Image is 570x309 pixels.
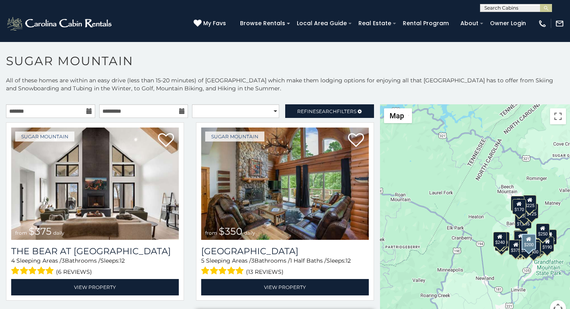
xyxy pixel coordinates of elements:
[15,132,74,142] a: Sugar Mountain
[538,19,547,28] img: phone-regular-white.png
[62,257,65,264] span: 3
[511,196,524,211] div: $240
[536,223,549,239] div: $250
[540,237,554,252] div: $190
[509,240,522,255] div: $375
[201,128,369,240] a: Grouse Moor Lodge from $350 daily
[456,17,482,30] a: About
[346,257,351,264] span: 12
[11,279,179,295] a: View Property
[158,132,174,149] a: Add to favorites
[354,17,395,30] a: Real Estate
[486,17,530,30] a: Owner Login
[246,267,284,277] span: (13 reviews)
[201,128,369,240] img: Grouse Moor Lodge
[53,230,64,236] span: daily
[512,199,526,214] div: $170
[523,195,536,210] div: $225
[519,240,533,255] div: $350
[205,132,264,142] a: Sugar Mountain
[15,230,27,236] span: from
[399,17,453,30] a: Rental Program
[11,128,179,240] a: The Bear At Sugar Mountain from $375 daily
[201,246,369,257] h3: Grouse Moor Lodge
[6,16,114,32] img: White-1-2.png
[521,234,536,250] div: $200
[513,230,527,245] div: $190
[251,257,254,264] span: 3
[120,257,125,264] span: 12
[194,19,228,28] a: My Favs
[348,132,364,149] a: Add to favorites
[11,246,179,257] a: The Bear At [GEOGRAPHIC_DATA]
[244,230,255,236] span: daily
[555,19,564,28] img: mail-regular-white.png
[11,246,179,257] h3: The Bear At Sugar Mountain
[550,108,566,124] button: Toggle fullscreen view
[205,230,217,236] span: from
[11,257,15,264] span: 4
[543,229,556,245] div: $155
[219,225,242,237] span: $350
[11,128,179,240] img: The Bear At Sugar Mountain
[390,112,404,120] span: Map
[201,257,204,264] span: 5
[201,257,369,277] div: Sleeping Areas / Bathrooms / Sleeps:
[530,239,544,254] div: $195
[290,257,326,264] span: 1 Half Baths /
[316,108,337,114] span: Search
[514,231,527,246] div: $300
[514,213,531,229] div: $1,095
[236,17,289,30] a: Browse Rentals
[201,246,369,257] a: [GEOGRAPHIC_DATA]
[293,17,351,30] a: Local Area Guide
[11,257,179,277] div: Sleeping Areas / Bathrooms / Sleeps:
[384,108,412,123] button: Change map style
[297,108,356,114] span: Refine Filters
[56,267,92,277] span: (6 reviews)
[201,279,369,295] a: View Property
[524,203,538,219] div: $125
[203,19,226,28] span: My Favs
[285,104,374,118] a: RefineSearchFilters
[29,225,52,237] span: $375
[493,232,506,247] div: $240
